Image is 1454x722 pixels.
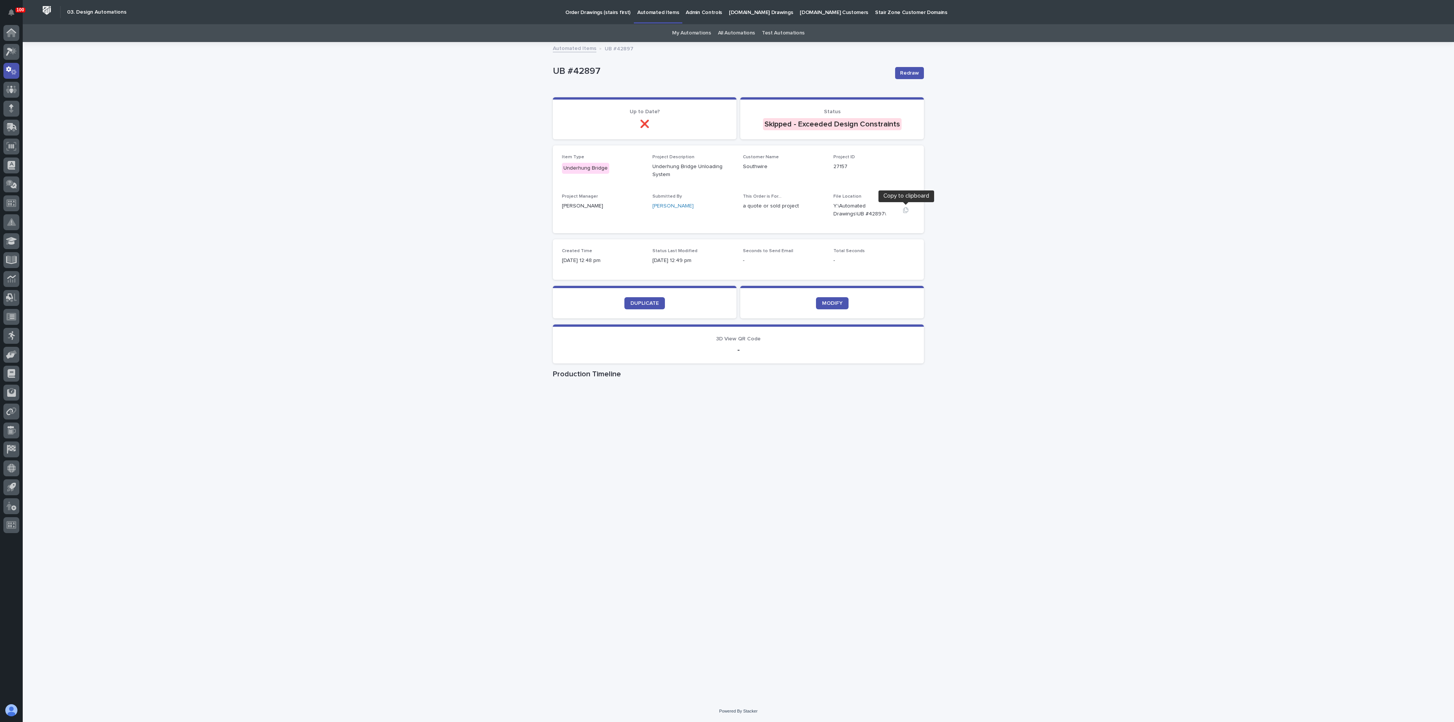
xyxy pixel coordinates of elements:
p: - [743,257,824,265]
p: Southwire [743,163,824,171]
a: Automated Items [553,44,596,52]
span: Project Description [652,155,694,159]
p: 27157 [833,163,915,171]
span: Seconds to Send Email [743,249,793,253]
span: Item Type [562,155,584,159]
span: DUPLICATE [630,301,659,306]
span: File Location [833,194,861,199]
p: - [562,345,915,354]
span: MODIFY [822,301,842,306]
span: Up to Date? [630,109,660,114]
button: Notifications [3,5,19,20]
iframe: Production Timeline [553,382,924,495]
: Y:\Automated Drawings\UB #42897\ [833,202,897,218]
a: DUPLICATE [624,297,665,309]
span: Customer Name [743,155,779,159]
p: ❌ [562,120,727,129]
a: Test Automations [762,24,805,42]
p: - [833,257,915,265]
h2: 03. Design Automations [67,9,126,16]
span: Status Last Modified [652,249,697,253]
a: All Automations [718,24,755,42]
div: Skipped - Exceeded Design Constraints [763,118,902,130]
p: a quote or sold project [743,202,824,210]
a: MODIFY [816,297,849,309]
div: Underhung Bridge [562,163,609,174]
img: Workspace Logo [40,3,54,17]
span: Redraw [900,69,919,77]
span: Status [824,109,841,114]
button: Redraw [895,67,924,79]
div: Notifications100 [9,9,19,21]
p: Underhung Bridge Unloading System [652,163,734,179]
p: [PERSON_NAME] [562,202,643,210]
p: UB #42897 [605,44,633,52]
p: UB #42897 [553,66,889,77]
span: 3D View QR Code [716,336,761,342]
span: This Order is For... [743,194,782,199]
a: Powered By Stacker [719,709,757,713]
button: users-avatar [3,702,19,718]
span: Created Time [562,249,592,253]
h1: Production Timeline [553,370,924,379]
span: Project Manager [562,194,598,199]
p: [DATE] 12:48 pm [562,257,643,265]
p: [DATE] 12:49 pm [652,257,734,265]
p: 100 [17,7,24,12]
a: My Automations [672,24,711,42]
span: Project ID [833,155,855,159]
span: Submitted By [652,194,682,199]
span: Total Seconds [833,249,865,253]
a: [PERSON_NAME] [652,202,694,210]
